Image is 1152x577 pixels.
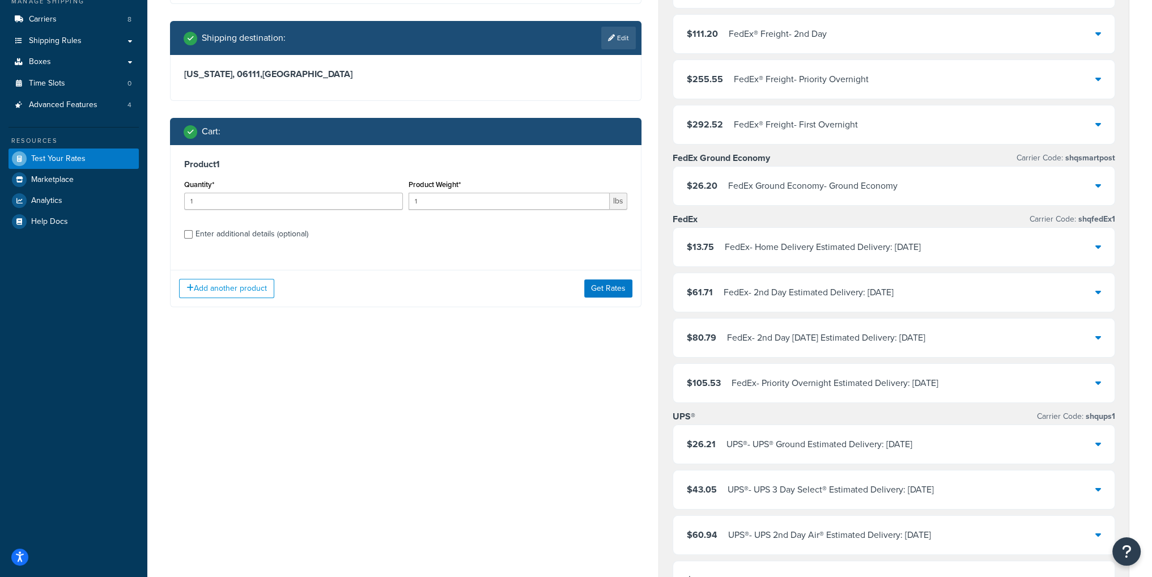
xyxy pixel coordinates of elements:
div: FedEx Ground Economy - Ground Economy [728,178,898,194]
span: Marketplace [31,175,74,185]
a: Shipping Rules [8,31,139,52]
span: Advanced Features [29,100,97,110]
a: Boxes [8,52,139,73]
input: Enter additional details (optional) [184,230,193,239]
span: Shipping Rules [29,36,82,46]
span: $26.21 [687,438,716,451]
p: Carrier Code: [1030,211,1115,227]
div: FedEx - 2nd Day [DATE] Estimated Delivery: [DATE] [727,330,925,346]
span: $26.20 [687,179,717,192]
span: Help Docs [31,217,68,227]
a: Time Slots0 [8,73,139,94]
div: FedEx - 2nd Day Estimated Delivery: [DATE] [724,285,894,300]
p: Carrier Code: [1017,150,1115,166]
h3: [US_STATE], 06111 , [GEOGRAPHIC_DATA] [184,69,627,80]
span: $111.20 [687,27,718,40]
div: FedEx - Home Delivery Estimated Delivery: [DATE] [725,239,921,255]
span: Boxes [29,57,51,67]
span: lbs [610,193,627,210]
span: Time Slots [29,79,65,88]
span: $13.75 [687,240,714,253]
span: shqsmartpost [1063,152,1115,164]
span: Analytics [31,196,62,206]
h3: FedEx [673,214,698,225]
a: Edit [601,27,636,49]
span: 0 [127,79,131,88]
div: FedEx - Priority Overnight Estimated Delivery: [DATE] [732,375,938,391]
h2: Shipping destination : [202,33,286,43]
a: Advanced Features4 [8,95,139,116]
span: Test Your Rates [31,154,86,164]
h3: Product 1 [184,159,627,170]
div: Enter additional details (optional) [195,226,308,242]
a: Test Your Rates [8,149,139,169]
button: Open Resource Center [1112,537,1141,566]
div: UPS® - UPS 3 Day Select® Estimated Delivery: [DATE] [728,482,934,498]
span: Carriers [29,15,57,24]
div: UPS® - UPS 2nd Day Air® Estimated Delivery: [DATE] [728,527,931,543]
label: Product Weight* [409,180,461,189]
p: Carrier Code: [1037,409,1115,425]
button: Add another product [179,279,274,298]
span: 4 [127,100,131,110]
span: $43.05 [687,483,717,496]
span: shqfedEx1 [1076,213,1115,225]
div: FedEx® Freight - 2nd Day [729,26,827,42]
input: 0.00 [409,193,610,210]
a: Analytics [8,190,139,211]
span: shqups1 [1083,410,1115,422]
a: Help Docs [8,211,139,232]
span: $80.79 [687,331,716,344]
span: $292.52 [687,118,723,131]
h2: Cart : [202,126,220,137]
h3: UPS® [673,411,695,422]
a: Marketplace [8,169,139,190]
span: $60.94 [687,528,717,541]
div: Resources [8,136,139,146]
div: FedEx® Freight - Priority Overnight [734,71,869,87]
div: UPS® - UPS® Ground Estimated Delivery: [DATE] [726,436,912,452]
li: Carriers [8,9,139,30]
button: Get Rates [584,279,632,298]
label: Quantity* [184,180,214,189]
li: Advanced Features [8,95,139,116]
h3: FedEx Ground Economy [673,152,770,164]
span: $255.55 [687,73,723,86]
input: 0 [184,193,403,210]
div: FedEx® Freight - First Overnight [734,117,858,133]
li: Time Slots [8,73,139,94]
span: $105.53 [687,376,721,389]
span: $61.71 [687,286,713,299]
span: 8 [127,15,131,24]
a: Carriers8 [8,9,139,30]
